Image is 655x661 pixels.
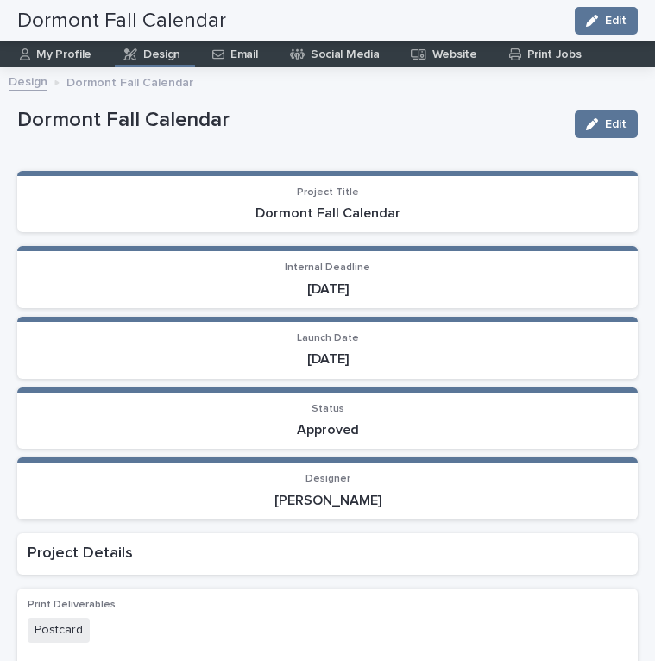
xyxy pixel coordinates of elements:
p: Website [432,35,477,62]
span: Project Title [297,187,359,198]
span: Launch Date [297,333,359,343]
p: Print Jobs [527,35,582,62]
a: Print Jobs [507,35,589,67]
p: Approved [28,422,627,438]
a: Email [211,35,265,67]
span: Edit [605,118,627,130]
a: Website [409,35,484,67]
p: Email [230,35,257,62]
a: Social Media [288,35,387,67]
p: Dormont Fall Calendar [66,72,193,91]
a: Design [122,35,188,65]
span: Print Deliverables [28,600,116,610]
p: [DATE] [28,281,627,298]
p: Dormont Fall Calendar [17,108,561,133]
span: Designer [305,474,350,484]
a: Design [9,71,47,91]
button: Edit [575,110,638,138]
p: Social Media [311,35,379,62]
p: Dormont Fall Calendar [28,205,627,222]
span: Internal Deadline [285,262,370,273]
span: Postcard [28,618,90,643]
p: Design [143,35,180,62]
p: My Profile [36,35,91,62]
span: Status [312,404,344,414]
h2: Project Details [28,544,627,564]
a: My Profile [18,35,99,67]
p: [DATE] [28,351,627,368]
p: [PERSON_NAME] [28,493,627,509]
